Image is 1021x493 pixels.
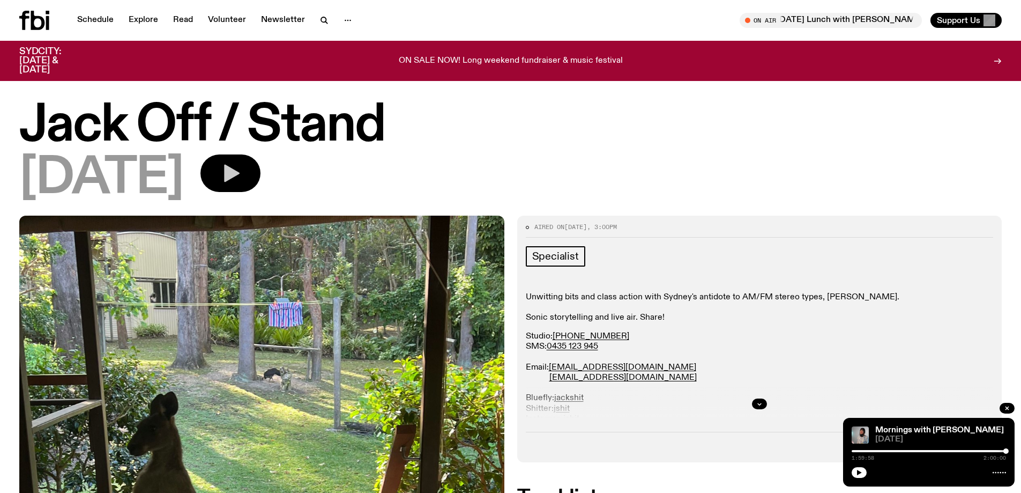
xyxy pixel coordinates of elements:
a: [EMAIL_ADDRESS][DOMAIN_NAME] [549,373,697,382]
a: Schedule [71,13,120,28]
a: Read [167,13,199,28]
span: 1:59:58 [852,455,874,461]
a: [EMAIL_ADDRESS][DOMAIN_NAME] [549,363,696,372]
p: Studio: SMS: Email: Bluefly: Shitter: Instagran: Fakebook: Home: [526,332,994,455]
span: [DATE] [564,223,587,231]
img: Kana Frazer is smiling at the camera with her head tilted slightly to her left. She wears big bla... [852,426,869,444]
span: [DATE] [19,154,183,203]
button: On Air[DATE] Lunch with [PERSON_NAME] and [PERSON_NAME] // [PERSON_NAME] Interview [740,13,922,28]
span: [DATE] [875,436,1006,444]
a: Explore [122,13,165,28]
a: Newsletter [255,13,311,28]
span: Specialist [532,251,579,262]
a: Volunteer [202,13,252,28]
p: Unwitting bits and class action with Sydney's antidote to AM/FM stereo types, [PERSON_NAME]. Soni... [526,292,994,323]
button: Support Us [930,13,1002,28]
a: 0435 123 945 [547,342,598,351]
h1: Jack Off / Stand [19,102,1002,150]
p: ON SALE NOW! Long weekend fundraiser & music festival [399,56,623,66]
span: Support Us [937,16,980,25]
h3: SYDCITY: [DATE] & [DATE] [19,47,88,75]
span: 2:00:00 [983,455,1006,461]
span: Aired on [534,223,564,231]
a: [PHONE_NUMBER] [553,332,629,341]
a: Mornings with [PERSON_NAME] [875,426,1004,435]
a: Specialist [526,246,585,267]
span: , 3:00pm [587,223,617,231]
